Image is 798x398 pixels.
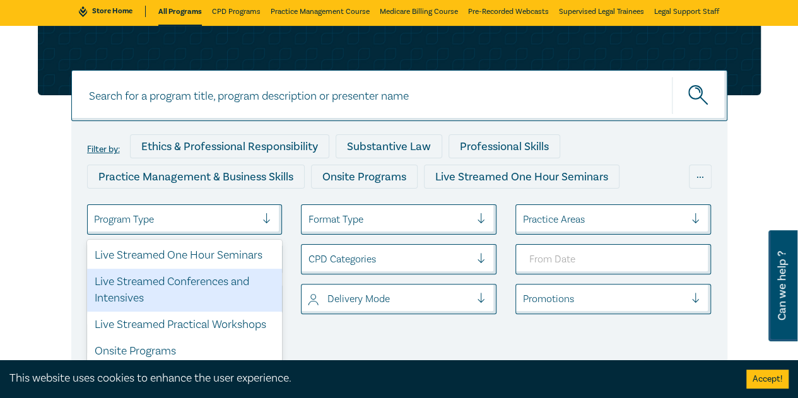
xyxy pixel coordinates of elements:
div: Onsite Programs [87,338,283,365]
div: Ethics & Professional Responsibility [130,134,329,158]
input: Search for a program title, program description or presenter name [71,70,727,121]
input: select [308,213,310,226]
div: Practice Management & Business Skills [87,165,305,189]
div: ... [689,165,712,189]
div: Live Streamed Practical Workshops [87,312,283,338]
div: Substantive Law [336,134,442,158]
input: select [522,292,525,306]
div: This website uses cookies to enhance the user experience. [9,370,727,387]
div: Live Streamed Practical Workshops [331,195,531,219]
input: From Date [515,244,711,274]
a: Store Home [79,6,145,17]
input: select [522,213,525,226]
input: select [94,213,97,226]
div: Live Streamed Conferences and Intensives [87,269,283,312]
div: Live Streamed One Hour Seminars [87,242,283,269]
div: Onsite Programs [311,165,418,189]
label: Filter by: [87,144,120,155]
div: Live Streamed One Hour Seminars [424,165,619,189]
button: Accept cookies [746,370,789,389]
div: Live Streamed Conferences and Intensives [87,195,325,219]
span: Can we help ? [776,238,788,334]
input: select [308,252,310,266]
div: Professional Skills [449,134,560,158]
input: select [308,292,310,306]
